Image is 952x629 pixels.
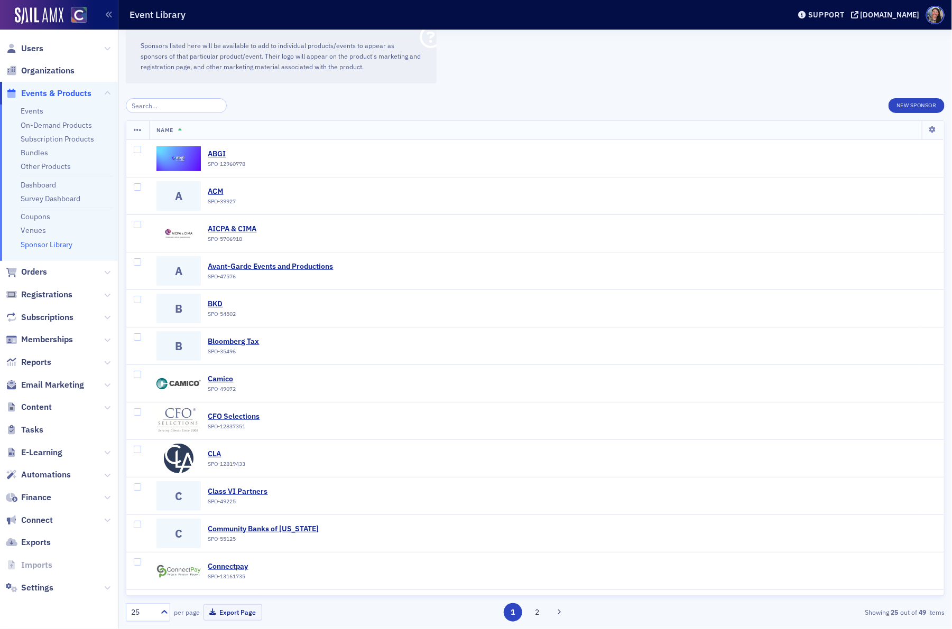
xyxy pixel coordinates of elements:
a: Events & Products [6,88,91,99]
span: C [156,519,201,548]
a: Bloomberg Tax [208,337,260,346]
a: Avant-Garde Events and Productions [208,262,334,271]
span: Settings [21,582,53,594]
button: 2 [528,603,546,622]
span: Organizations [21,65,75,77]
a: Connect [6,514,53,526]
img: SailAMX [71,7,87,23]
span: SPO-12837351 [208,423,246,430]
span: SPO-54502 [208,311,236,317]
a: CFO Selections [208,412,260,421]
div: CLA [208,449,246,459]
img: cla-logo-color-72-dpi-png.png [156,444,201,473]
span: Tasks [21,424,43,436]
span: E-Learning [21,447,62,458]
a: On-Demand Products [21,120,92,130]
button: Export Page [204,604,262,621]
span: SPO-55125 [208,536,236,542]
img: Camico-COCPA-Platinum-Partner.jpeg [156,369,201,398]
a: Imports [6,559,52,571]
div: [DOMAIN_NAME] [861,10,920,20]
span: Automations [21,469,71,481]
a: Reports [6,356,51,368]
a: BKD [208,299,236,309]
a: Orders [6,266,47,278]
a: Survey Dashboard [21,194,80,203]
strong: 25 [889,607,900,617]
span: SPO-12819433 [208,461,246,467]
button: [DOMAIN_NAME] [851,11,923,18]
span: Email Marketing [21,379,84,391]
a: ABGI [208,149,246,159]
button: New Sponsor [889,98,945,113]
label: per page [174,607,200,617]
a: Email Marketing [6,379,84,391]
img: CP-full-logo-72-DPI---low-res.jpg [156,556,201,586]
a: Subscriptions [6,312,73,323]
input: Search… [126,98,227,113]
span: Connect [21,514,53,526]
h1: Event Library [130,8,186,21]
a: Organizations [6,65,75,77]
span: SPO-49225 [208,498,236,505]
a: Class VI Partners [208,487,268,496]
span: Content [21,401,52,413]
a: Connectpay [208,562,248,571]
span: SPO-5706918 [208,236,243,242]
span: SPO-13161735 [208,573,246,580]
span: C [156,481,201,511]
a: Settings [6,582,53,594]
a: AICPA & CIMA [208,224,257,234]
span: SPO-35496 [208,348,236,355]
a: ACM [208,187,236,196]
a: Finance [6,492,51,503]
div: Support [808,10,845,20]
span: Users [21,43,43,54]
a: Tasks [6,424,43,436]
a: Memberships [6,334,73,345]
a: Coupons [21,212,50,221]
a: View Homepage [63,7,87,25]
a: Users [6,43,43,54]
a: Registrations [6,289,72,301]
a: New Sponsor [889,100,945,109]
span: Reports [21,356,51,368]
a: Subscription Products [21,134,94,144]
div: Showing out of items [679,607,945,617]
strong: 49 [917,607,928,617]
img: SailAMX [15,7,63,24]
p: Sponsors listed here will be available to add to individual products/events to appear as sponsors... [141,41,422,72]
a: E-Learning [6,447,62,458]
span: Name [156,126,173,134]
span: SPO-39927 [208,198,236,205]
span: Profile [926,6,945,24]
a: Bundles [21,148,48,157]
a: Community Banks of [US_STATE] [208,524,319,534]
a: Automations [6,469,71,481]
span: A [156,256,201,286]
a: Exports [6,537,51,548]
span: B [156,294,201,323]
span: SPO-47576 [208,273,236,280]
span: Imports [21,559,52,571]
span: Finance [21,492,51,503]
span: Memberships [21,334,73,345]
span: Subscriptions [21,312,73,323]
span: Exports [21,537,51,548]
span: Orders [21,266,47,278]
span: Registrations [21,289,72,301]
a: Events [21,106,43,116]
a: Other Products [21,162,71,171]
div: 25 [131,607,154,618]
button: 1 [504,603,522,622]
span: Events & Products [21,88,91,99]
